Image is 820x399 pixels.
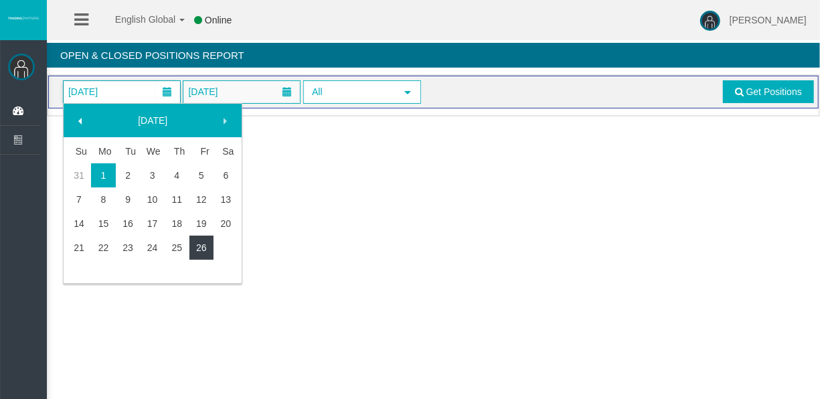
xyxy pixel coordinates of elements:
[305,82,396,102] span: All
[402,87,413,98] span: select
[214,187,238,212] a: 13
[116,163,141,187] a: 2
[98,14,175,25] span: English Global
[184,82,222,101] span: [DATE]
[91,187,116,212] a: 8
[214,139,238,163] th: Saturday
[189,139,214,163] th: Friday
[189,212,214,236] a: 19
[91,236,116,260] a: 22
[67,236,92,260] a: 21
[165,212,189,236] a: 18
[165,187,189,212] a: 11
[189,163,214,187] a: 5
[7,15,40,21] img: logo.svg
[214,212,238,236] a: 20
[165,139,189,163] th: Thursday
[91,139,116,163] th: Monday
[95,108,210,133] a: [DATE]
[214,163,238,187] a: 6
[746,86,802,97] span: Get Positions
[700,11,720,31] img: user-image
[91,163,116,187] td: Current focused date is Monday, September 01, 2025
[140,212,165,236] a: 17
[140,163,165,187] a: 3
[189,236,214,260] a: 26
[116,139,141,163] th: Tuesday
[116,236,141,260] a: 23
[91,212,116,236] a: 15
[189,187,214,212] a: 12
[165,163,189,187] a: 4
[205,15,232,25] span: Online
[116,187,141,212] a: 9
[165,236,189,260] a: 25
[91,163,116,187] a: 1
[140,236,165,260] a: 24
[116,212,141,236] a: 16
[67,139,92,163] th: Sunday
[140,187,165,212] a: 10
[67,187,92,212] a: 7
[140,139,165,163] th: Wednesday
[47,43,820,68] h4: Open & Closed Positions Report
[67,212,92,236] a: 14
[64,82,102,101] span: [DATE]
[730,15,807,25] span: [PERSON_NAME]
[67,163,92,187] a: 31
